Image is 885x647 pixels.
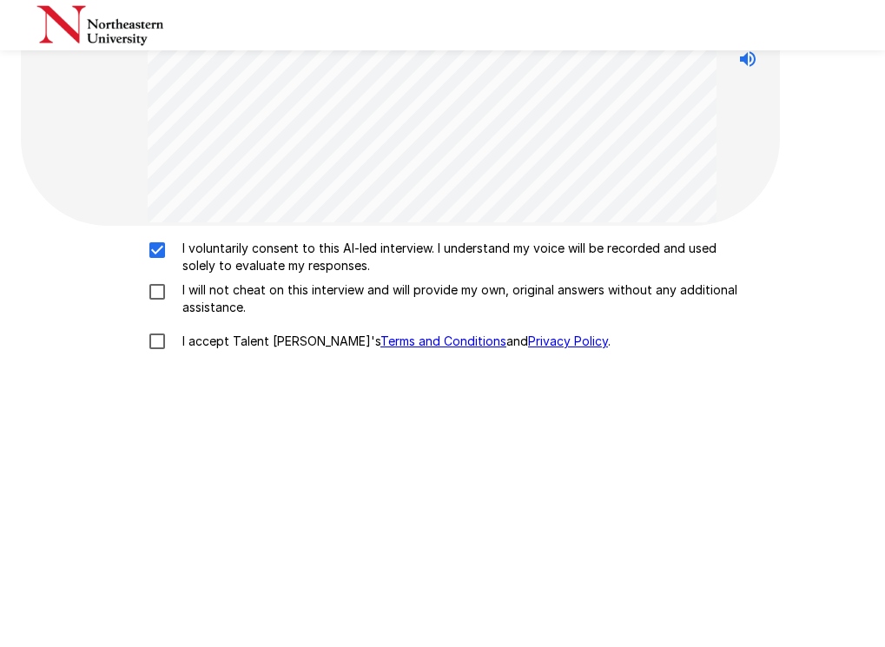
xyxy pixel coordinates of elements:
[175,240,746,274] p: I voluntarily consent to this AI-led interview. I understand my voice will be recorded and used s...
[175,281,746,316] p: I will not cheat on this interview and will provide my own, original answers without any addition...
[730,42,765,76] button: Stop reading questions aloud
[175,333,611,350] p: I accept Talent [PERSON_NAME]'s and .
[380,333,506,348] a: Terms and Conditions
[528,333,608,348] a: Privacy Policy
